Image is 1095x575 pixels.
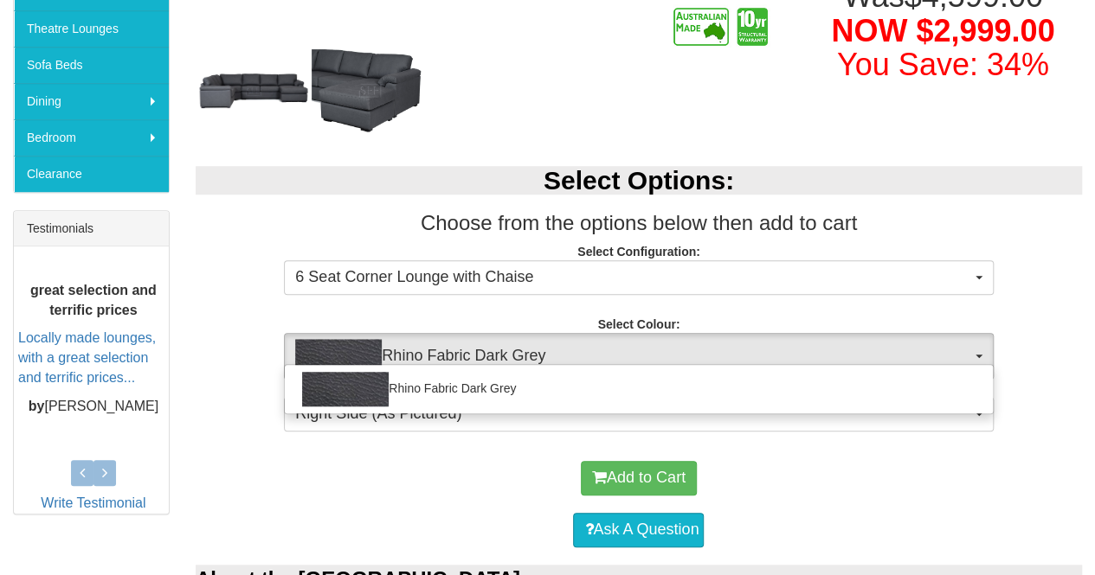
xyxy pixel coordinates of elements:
a: Bedroom [14,119,169,156]
a: Locally made lounges, with a great selection and terrific prices... [18,330,156,385]
span: 6 Seat Corner Lounge with Chaise [295,266,970,289]
b: by [29,398,45,412]
b: Select Options: [544,166,734,195]
button: Rhino Fabric Dark GreyRhino Fabric Dark Grey [284,333,993,380]
a: Sofa Beds [14,47,169,83]
div: Testimonials [14,211,169,246]
span: Right Side (As Pictured) [295,403,970,425]
img: Rhino Fabric Dark Grey [295,339,382,374]
font: You Save: 34% [837,47,1049,82]
button: Right Side (As Pictured) [284,397,993,431]
a: Clearance [14,156,169,192]
a: Theatre Lounges [14,10,169,47]
a: Dining [14,83,169,119]
button: 6 Seat Corner Lounge with Chaise [284,260,993,295]
strong: Select Configuration: [577,245,700,259]
span: Rhino Fabric Dark Grey [295,339,970,374]
a: Write Testimonial [41,495,145,510]
strong: Select Colour: [597,317,680,331]
a: Ask A Question [573,513,704,547]
p: [PERSON_NAME] [18,396,169,416]
a: Rhino Fabric Dark Grey [285,369,992,409]
img: Rhino Fabric Dark Grey [302,372,389,406]
b: great selection and terrific prices [30,282,157,316]
h3: Choose from the options below then add to cart [196,212,1082,234]
button: Add to Cart [581,461,697,495]
span: NOW $2,999.00 [831,13,1054,48]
